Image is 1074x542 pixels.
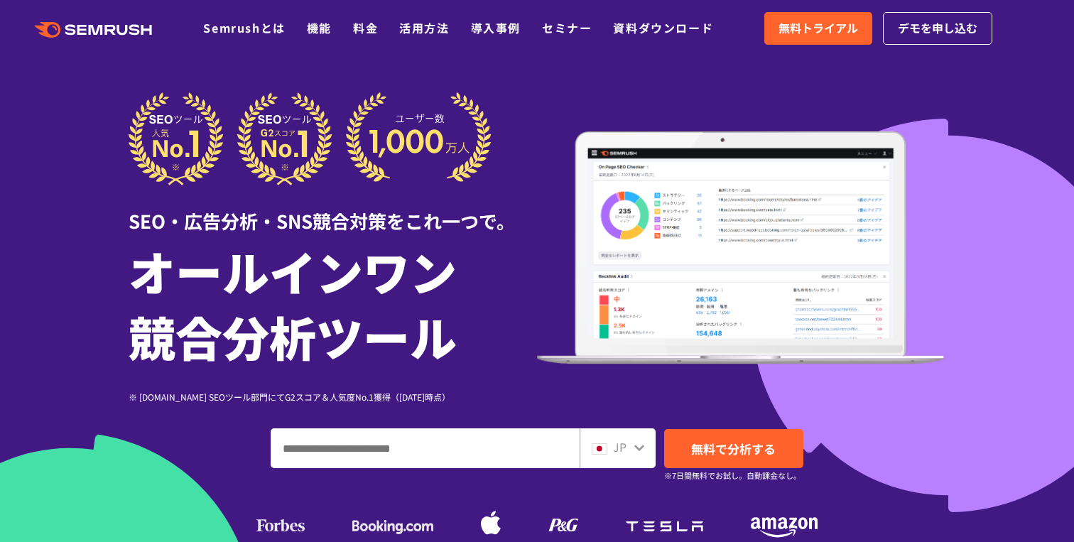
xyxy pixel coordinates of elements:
[353,19,378,36] a: 料金
[664,469,801,482] small: ※7日間無料でお試し。自動課金なし。
[271,429,579,467] input: ドメイン、キーワードまたはURLを入力してください
[764,12,872,45] a: 無料トライアル
[129,238,537,369] h1: オールインワン 競合分析ツール
[613,438,626,455] span: JP
[542,19,592,36] a: セミナー
[471,19,521,36] a: 導入事例
[613,19,713,36] a: 資料ダウンロード
[307,19,332,36] a: 機能
[898,19,977,38] span: デモを申し込む
[664,429,803,468] a: 無料で分析する
[691,440,776,457] span: 無料で分析する
[883,12,992,45] a: デモを申し込む
[203,19,285,36] a: Semrushとは
[129,390,537,403] div: ※ [DOMAIN_NAME] SEOツール部門にてG2スコア＆人気度No.1獲得（[DATE]時点）
[399,19,449,36] a: 活用方法
[129,185,537,234] div: SEO・広告分析・SNS競合対策をこれ一つで。
[779,19,858,38] span: 無料トライアル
